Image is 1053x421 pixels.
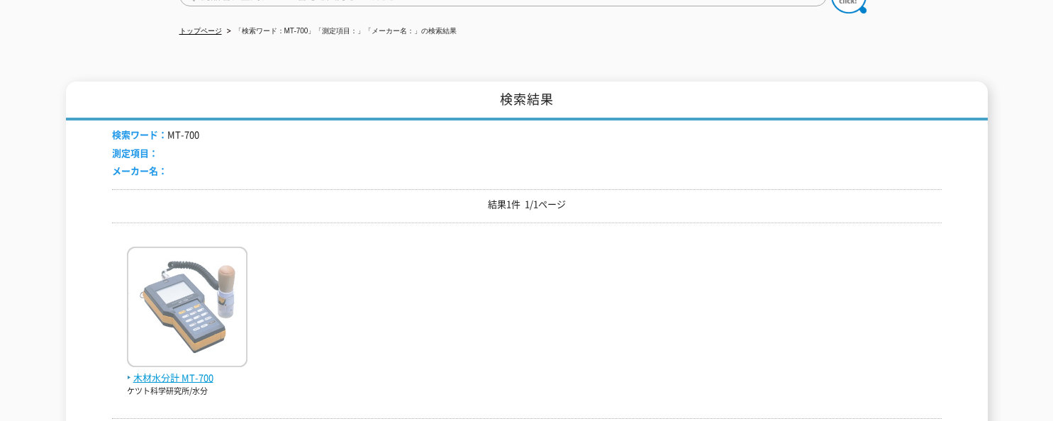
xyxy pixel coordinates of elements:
[112,197,942,212] p: 結果1件 1/1ページ
[127,247,247,371] img: MT-700
[224,24,457,39] li: 「検索ワード：MT-700」「測定項目：」「メーカー名：」の検索結果
[112,128,167,141] span: 検索ワード：
[127,386,247,398] p: ケツト科学研究所/水分
[66,82,988,120] h1: 検索結果
[179,27,222,35] a: トップページ
[127,356,247,386] a: 木材水分計 MT-700
[112,164,167,177] span: メーカー名：
[112,146,158,159] span: 測定項目：
[112,128,199,142] li: MT-700
[127,371,247,386] span: 木材水分計 MT-700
